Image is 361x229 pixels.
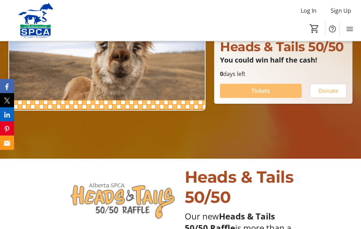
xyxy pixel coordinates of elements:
[325,22,339,36] button: Help
[331,6,351,15] span: Sign Up
[310,84,347,98] button: Donate
[185,168,294,207] span: Heads & Tails 50/50
[295,5,322,16] button: Log In
[251,87,270,95] span: Tickets
[220,70,223,78] span: 0
[220,70,347,78] p: days left
[185,211,219,222] span: Our new
[301,6,317,15] span: Log In
[308,22,321,35] button: Cart
[220,84,301,98] button: Tickets
[325,5,357,16] button: Sign Up
[220,57,347,64] p: You could win half the cash!
[4,3,67,38] img: Alberta SPCA's Logo
[343,22,357,36] button: Menu
[318,87,338,95] span: Donate
[220,39,344,55] span: Heads & Tails 50/50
